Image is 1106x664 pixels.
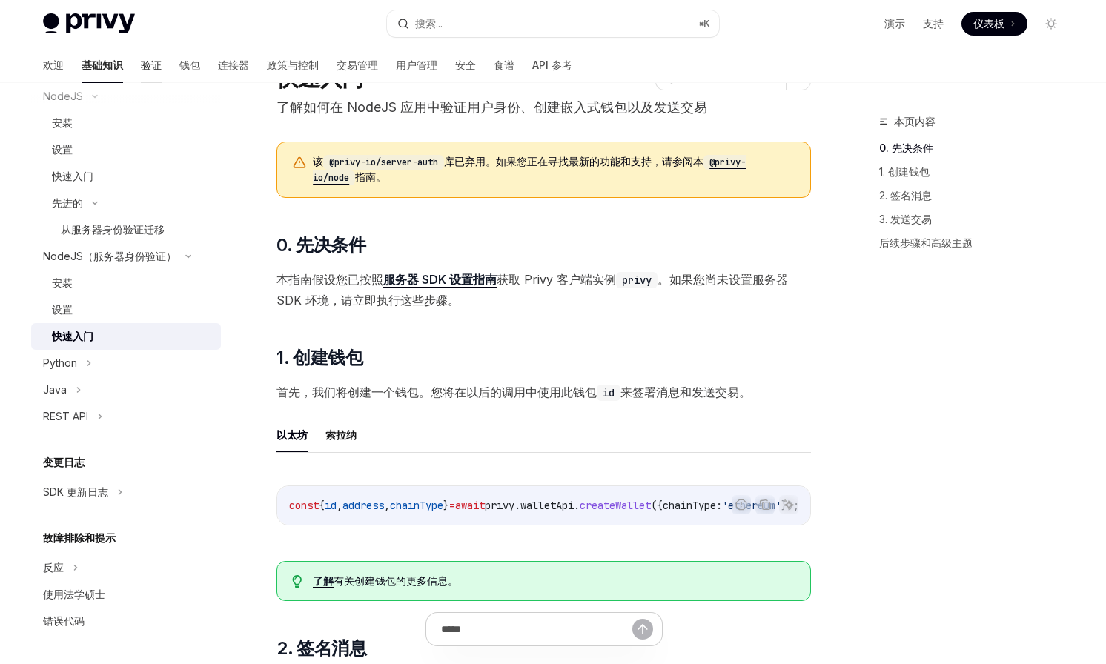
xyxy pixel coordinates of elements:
font: 欢迎 [43,59,64,71]
a: 设置 [31,136,221,163]
font: 变更日志 [43,456,85,468]
font: API 参考 [532,59,572,71]
font: 安装 [52,116,73,129]
font: 了解 [313,574,334,587]
a: 0. 先决条件 [879,136,1075,160]
span: const [289,499,319,512]
button: Java [31,376,221,403]
font: 设置 [52,143,73,156]
button: 以太坊 [276,417,308,452]
a: @privy-io/node [313,155,746,183]
a: 基础知识 [82,47,123,83]
a: 设置 [31,296,221,323]
font: 该 [313,155,323,167]
a: 食谱 [494,47,514,83]
button: 询问人工智能 [779,495,798,514]
a: 1. 创建钱包 [879,160,1075,184]
font: 安装 [52,276,73,289]
a: 支持 [923,16,944,31]
font: 3. 发送交易 [879,213,932,225]
span: chainType: [663,499,722,512]
font: 以太坊 [276,428,308,441]
font: REST API [43,410,88,422]
a: 后续步骤和高级主题 [879,231,1075,255]
font: SDK 更新日志 [43,485,108,498]
font: Python [43,356,77,369]
font: 使用法学硕士 [43,588,105,600]
a: 错误代码 [31,608,221,634]
span: = [449,499,455,512]
a: 演示 [884,16,905,31]
font: 索拉纳 [325,428,357,441]
font: ⌘ [699,18,703,29]
font: 1. 创建钱包 [276,347,362,368]
button: 切换暗模式 [1039,12,1063,36]
a: 从服务器身份验证迁移 [31,216,221,243]
font: NodeJS（服务器身份验证） [43,250,176,262]
a: 安装 [31,110,221,136]
a: 仪表板 [961,12,1027,36]
a: 欢迎 [43,47,64,83]
code: @privy-io/node [313,155,746,185]
font: 验证 [141,59,162,71]
a: 3. 发送交易 [879,207,1075,231]
a: 交易管理 [337,47,378,83]
font: 故障排除和提示 [43,531,116,544]
font: 政策与控制 [267,59,319,71]
font: 2. 签名消息 [879,189,932,202]
font: 后续步骤和高级主题 [879,236,973,249]
a: 连接器 [218,47,249,83]
font: 用户管理 [396,59,437,71]
span: chainType [390,499,443,512]
button: SDK 更新日志 [31,479,221,505]
font: 本指南假设您已按照 [276,272,383,287]
button: 搜索...⌘K [387,10,719,37]
code: id [597,385,620,401]
font: 食谱 [494,59,514,71]
font: 连接器 [218,59,249,71]
font: 来签署消息和发送交易。 [620,385,751,399]
button: 报告错误代码 [732,495,751,514]
a: 使用法学硕士 [31,581,221,608]
button: NodeJS（服务器身份验证） [31,243,221,270]
a: 用户管理 [396,47,437,83]
font: 服务器 SDK 设置指南 [383,272,497,287]
a: 安全 [455,47,476,83]
font: 了解如何在 NodeJS 应用中验证用户身份、创建嵌入式钱包以及发送交易 [276,99,707,115]
a: 快速入门 [31,323,221,350]
font: 先进的 [52,196,83,209]
span: , [337,499,342,512]
span: privy [485,499,514,512]
font: K [703,18,710,29]
span: address [342,499,384,512]
code: privy [616,272,658,288]
font: 快速入门 [52,170,93,182]
font: 本页内容 [894,115,936,127]
font: 指南。 [355,170,386,183]
span: createWallet [580,499,651,512]
font: 搜索... [415,17,443,30]
font: 从服务器身份验证迁移 [61,223,165,236]
a: 安装 [31,270,221,296]
font: 0. 先决条件 [276,234,365,256]
font: Java [43,383,67,396]
font: 演示 [884,17,905,30]
code: @privy-io/server-auth [323,155,444,170]
span: 'ethereum' [722,499,781,512]
span: . [574,499,580,512]
font: 仪表板 [973,17,1004,30]
button: Python [31,350,221,376]
button: 先进的 [31,190,221,216]
font: 0. 先决条件 [879,142,933,154]
span: id [325,499,337,512]
font: 安全 [455,59,476,71]
a: 政策与控制 [267,47,319,83]
font: 反应 [43,561,64,574]
font: 首先，我们将创建一个钱包。您将在以后的调用中使用此钱包 [276,385,597,399]
a: 了解 [313,574,334,588]
svg: 提示 [292,575,302,588]
a: 快速入门 [31,163,221,190]
span: ({ [651,499,663,512]
span: await [455,499,485,512]
a: API 参考 [532,47,572,83]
